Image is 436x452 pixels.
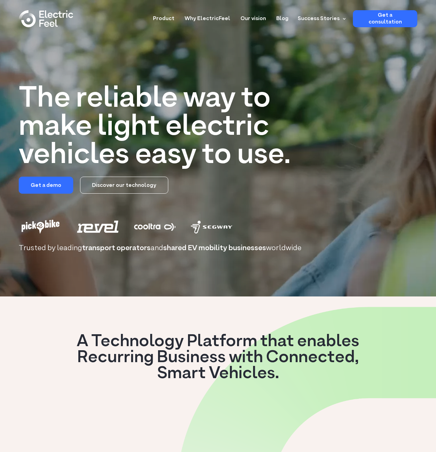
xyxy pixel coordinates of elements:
[391,407,426,442] iframe: Chatbot
[19,177,73,194] a: Get a demo
[353,10,417,27] a: Get a consultation
[153,10,174,23] a: Product
[19,85,303,170] h1: The reliable way to make light electric vehicles easy to use.
[68,334,368,382] h3: A Technology Platform that enables Recurring Business with Connected, Smart Vehicles.
[19,244,417,252] h2: Trusted by leading and worldwide
[298,15,340,23] div: Success Stories
[80,177,168,194] a: Discover our technology
[163,243,266,254] span: shared EV mobility businesses
[276,10,289,23] a: Blog
[294,10,348,27] div: Success Stories
[82,243,151,254] span: transport operators
[185,10,230,23] a: Why ElectricFeel
[26,27,59,40] input: Submit
[240,10,266,23] a: Our vision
